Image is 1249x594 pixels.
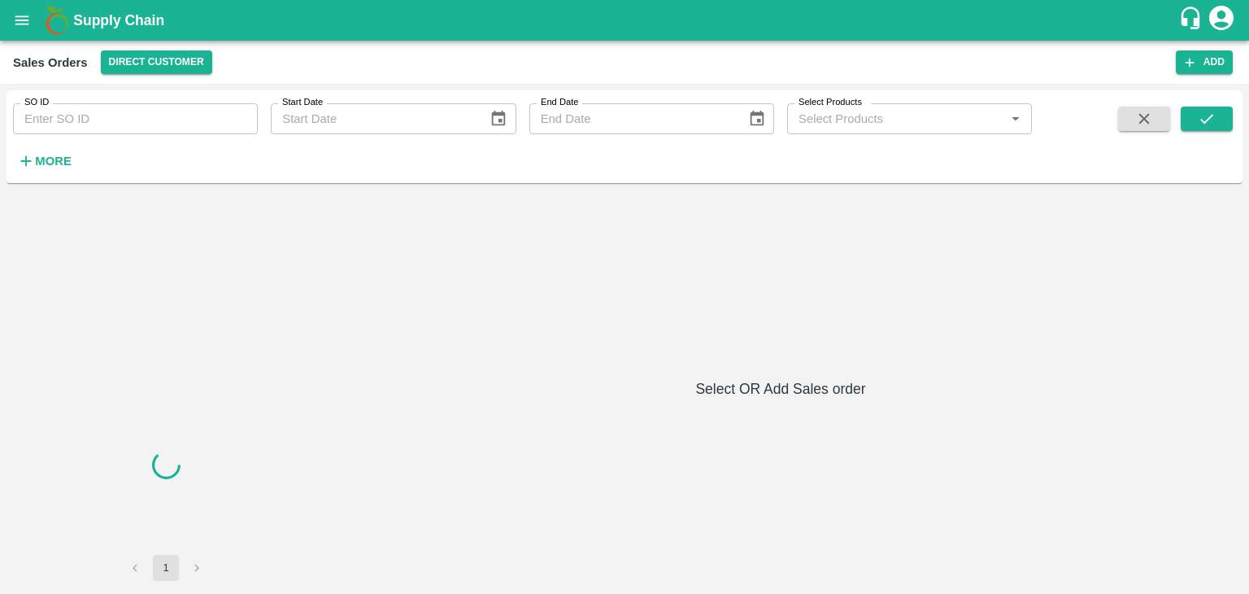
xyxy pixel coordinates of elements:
[13,147,76,175] button: More
[325,378,1236,400] h6: Select OR Add Sales order
[1005,108,1026,129] button: Open
[13,52,88,73] div: Sales Orders
[282,96,323,109] label: Start Date
[35,155,72,168] strong: More
[799,96,862,109] label: Select Products
[153,555,179,581] button: page 1
[742,103,772,134] button: Choose date
[3,2,41,39] button: open drawer
[101,50,212,74] button: Select DC
[529,103,735,134] input: End Date
[1178,6,1207,35] div: customer-support
[271,103,477,134] input: Start Date
[73,9,1178,32] a: Supply Chain
[541,96,578,109] label: End Date
[13,103,258,134] input: Enter SO ID
[1207,3,1236,37] div: account of current user
[73,12,164,28] b: Supply Chain
[483,103,514,134] button: Choose date
[792,108,1000,129] input: Select Products
[1176,50,1233,74] button: Add
[41,4,73,37] img: logo
[120,555,212,581] nav: pagination navigation
[24,96,49,109] label: SO ID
